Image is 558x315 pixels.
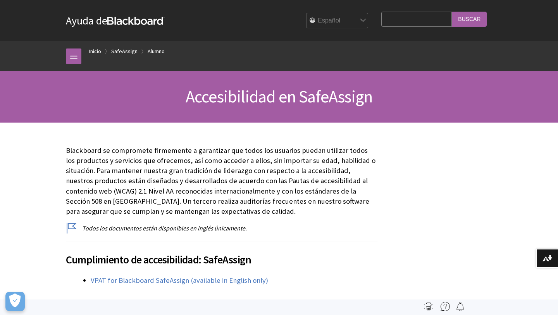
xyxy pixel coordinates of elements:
[111,47,138,56] a: SafeAssign
[66,224,377,232] p: Todos los documentos están disponibles en inglés únicamente.
[456,302,465,311] img: Follow this page
[5,292,25,311] button: Abrir preferencias
[424,302,433,311] img: Print
[307,13,369,29] select: Site Language Selector
[452,12,487,27] input: Buscar
[148,47,165,56] a: Alumno
[441,302,450,311] img: More help
[66,14,165,28] a: Ayuda deBlackboard
[107,17,165,25] strong: Blackboard
[66,145,377,216] p: Blackboard se compromete firmemente a garantizar que todos los usuarios puedan utilizar todos los...
[91,276,268,285] a: VPAT for Blackboard SafeAssign (available in English only)
[89,47,101,56] a: Inicio
[66,242,377,268] h2: Cumplimiento de accesibilidad: SafeAssign
[186,86,372,107] span: Accesibilidad en SafeAssign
